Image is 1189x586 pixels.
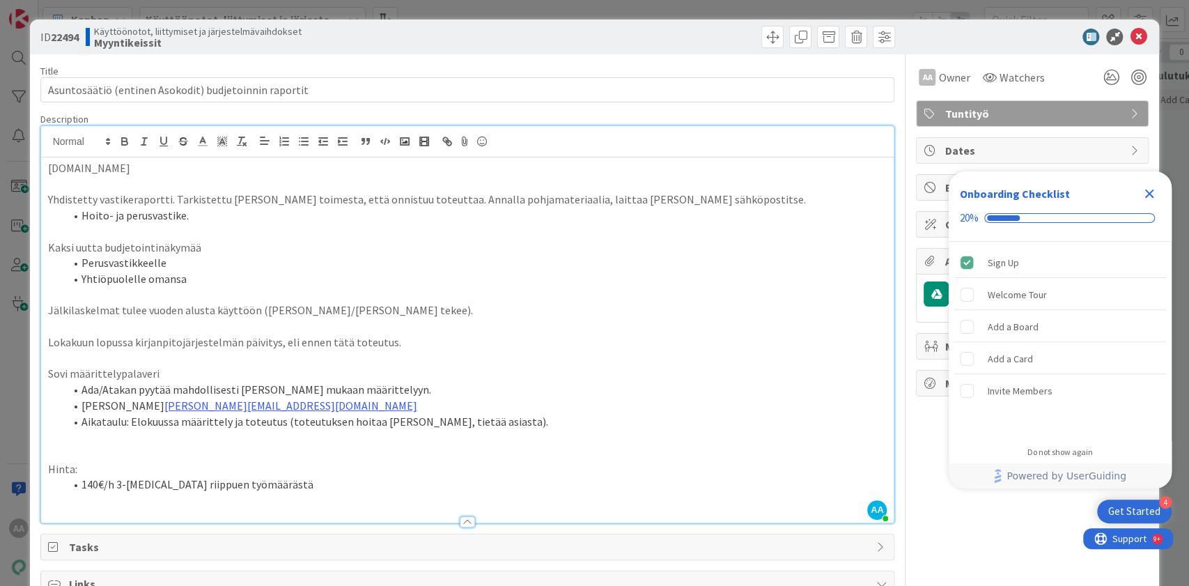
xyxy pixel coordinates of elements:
[40,65,59,77] label: Title
[960,212,979,224] div: 20%
[65,271,887,287] li: Yhtiöpuolelle omansa
[1108,504,1160,518] div: Get Started
[960,212,1160,224] div: Checklist progress: 20%
[945,253,1123,270] span: Attachments
[938,69,970,86] span: Owner
[40,113,88,125] span: Description
[65,208,887,224] li: Hoito- ja perusvastike.
[70,6,77,17] div: 9+
[954,247,1166,278] div: Sign Up is complete.
[960,185,1070,202] div: Onboarding Checklist
[1159,496,1172,509] div: 4
[69,539,869,555] span: Tasks
[867,500,887,520] span: AA
[65,414,887,430] li: Aikataulu: Elokuussa määrittely ja toteutus (toteutuksen hoitaa [PERSON_NAME], tietää asiasta).
[48,461,887,477] p: Hinta:
[954,279,1166,310] div: Welcome Tour is incomplete.
[956,463,1165,488] a: Powered by UserGuiding
[954,376,1166,406] div: Invite Members is incomplete.
[29,2,63,19] span: Support
[949,242,1172,438] div: Checklist items
[65,255,887,271] li: Perusvastikkeelle
[945,179,1123,196] span: Block
[51,30,79,44] b: 22494
[954,311,1166,342] div: Add a Board is incomplete.
[988,254,1019,271] div: Sign Up
[40,77,895,102] input: type card name here...
[40,29,79,45] span: ID
[48,160,887,176] p: [DOMAIN_NAME]
[48,302,887,318] p: Jälkilaskelmat tulee vuoden alusta käyttöön ([PERSON_NAME]/[PERSON_NAME] tekee).
[48,334,887,350] p: Lokakuun lopussa kirjanpitojärjestelmän päivitys, eli ennen tätä toteutus.
[919,69,935,86] div: AA
[48,366,887,382] p: Sovi määrittelypalaveri
[945,142,1123,159] span: Dates
[94,37,302,48] b: Myyntikeissit
[94,26,302,37] span: Käyttöönotot, liittymiset ja järjestelmävaihdokset
[65,477,887,493] li: 140€/h 3-[MEDICAL_DATA] riippuen työmäärästä
[65,398,887,414] li: [PERSON_NAME]
[48,240,887,256] p: Kaksi uutta budjetointinäkymää
[949,171,1172,488] div: Checklist Container
[988,286,1047,303] div: Welcome Tour
[949,463,1172,488] div: Footer
[954,344,1166,374] div: Add a Card is incomplete.
[1027,447,1093,458] div: Do not show again
[945,105,1123,122] span: Tuntityö
[1138,183,1160,205] div: Close Checklist
[65,382,887,398] li: Ada/Atakan pyytää mahdollisesti [PERSON_NAME] mukaan määrittelyyn.
[945,375,1123,392] span: Metrics
[1007,468,1126,484] span: Powered by UserGuiding
[48,192,887,208] p: Yhdistetty vastikeraportti. Tarkistettu [PERSON_NAME] toimesta, että onnistuu toteuttaa. Annalla ...
[164,399,417,412] a: [PERSON_NAME][EMAIL_ADDRESS][DOMAIN_NAME]
[945,338,1123,355] span: Mirrors
[988,318,1039,335] div: Add a Board
[988,383,1052,399] div: Invite Members
[1097,500,1172,523] div: Open Get Started checklist, remaining modules: 4
[999,69,1044,86] span: Watchers
[988,350,1033,367] div: Add a Card
[945,216,1123,233] span: Custom Fields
